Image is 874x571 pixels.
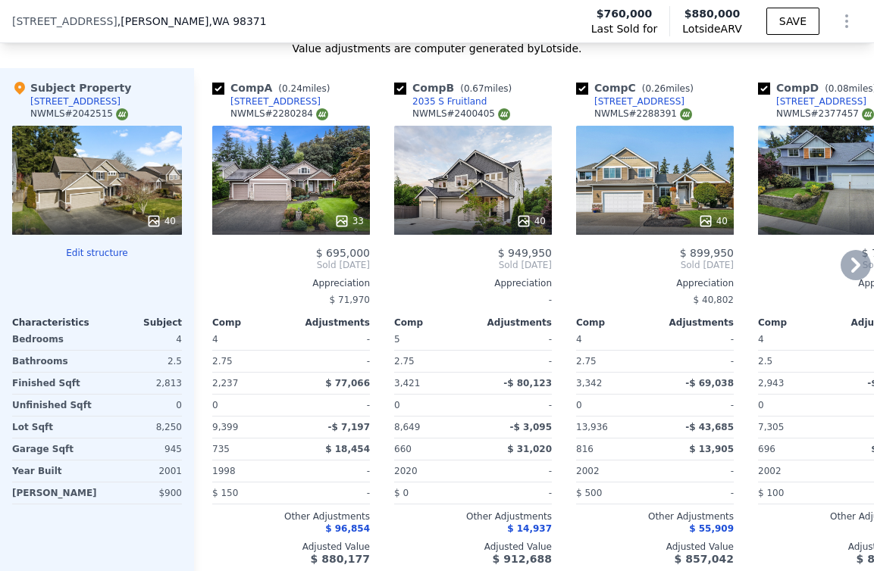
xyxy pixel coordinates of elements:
[294,460,370,482] div: -
[209,15,267,27] span: , WA 98371
[30,108,128,120] div: NWMLS # 2042515
[100,460,182,482] div: 2001
[325,444,370,454] span: $ 18,454
[476,460,552,482] div: -
[282,83,302,94] span: 0.24
[758,444,775,454] span: 696
[758,334,764,345] span: 4
[12,317,97,329] div: Characteristics
[394,541,552,553] div: Adjusted Value
[394,510,552,523] div: Other Adjustments
[30,95,121,108] div: [STREET_ADDRESS]
[576,510,734,523] div: Other Adjustments
[212,488,238,498] span: $ 150
[658,351,734,372] div: -
[212,95,321,108] a: [STREET_ADDRESS]
[597,6,653,21] span: $760,000
[100,351,182,372] div: 2.5
[698,214,728,229] div: 40
[12,351,94,372] div: Bathrooms
[758,95,866,108] a: [STREET_ADDRESS]
[766,8,819,35] button: SAVE
[576,259,734,271] span: Sold [DATE]
[291,317,370,329] div: Adjustments
[117,14,267,29] span: , [PERSON_NAME]
[12,14,117,29] span: [STREET_ADDRESS]
[330,295,370,305] span: $ 71,970
[658,329,734,350] div: -
[507,444,552,454] span: $ 31,020
[591,21,658,36] span: Last Sold for
[758,400,764,410] span: 0
[328,422,370,432] span: -$ 7,197
[758,422,784,432] span: 7,305
[212,510,370,523] div: Other Adjustments
[576,460,652,482] div: 2002
[116,108,128,120] img: NWMLS Logo
[212,378,238,388] span: 2,237
[12,482,97,504] div: [PERSON_NAME]
[12,80,131,95] div: Subject Property
[394,351,470,372] div: 2.75
[758,317,837,329] div: Comp
[576,317,655,329] div: Comp
[212,422,238,432] span: 9,399
[12,329,94,350] div: Bedrooms
[473,317,552,329] div: Adjustments
[689,523,734,534] span: $ 55,909
[576,351,652,372] div: 2.75
[594,95,684,108] div: [STREET_ADDRESS]
[658,460,734,482] div: -
[294,351,370,372] div: -
[576,444,594,454] span: 816
[758,378,784,388] span: 2,943
[576,378,602,388] span: 3,342
[503,378,552,388] span: -$ 80,123
[12,395,94,416] div: Unfinished Sqft
[212,460,288,482] div: 1998
[230,95,321,108] div: [STREET_ADDRESS]
[758,351,834,372] div: 2.5
[212,444,230,454] span: 735
[212,277,370,289] div: Appreciation
[394,334,400,345] span: 5
[829,83,849,94] span: 0.08
[334,214,364,229] div: 33
[594,108,692,120] div: NWMLS # 2288391
[103,482,182,504] div: $900
[645,83,666,94] span: 0.26
[576,541,734,553] div: Adjusted Value
[100,329,182,350] div: 4
[146,214,176,229] div: 40
[510,422,552,432] span: -$ 3,095
[394,259,552,271] span: Sold [DATE]
[12,438,94,460] div: Garage Sqft
[12,417,94,438] div: Lot Sqft
[516,214,546,229] div: 40
[394,460,470,482] div: 2020
[100,438,182,460] div: 945
[412,108,510,120] div: NWMLS # 2400405
[576,277,734,289] div: Appreciation
[682,21,741,36] span: Lotside ARV
[655,317,734,329] div: Adjustments
[230,108,328,120] div: NWMLS # 2280284
[776,108,874,120] div: NWMLS # 2377457
[680,108,692,120] img: NWMLS Logo
[212,351,288,372] div: 2.75
[758,488,784,498] span: $ 100
[394,277,552,289] div: Appreciation
[498,108,510,120] img: NWMLS Logo
[12,460,94,482] div: Year Built
[212,317,291,329] div: Comp
[394,488,409,498] span: $ 0
[476,395,552,416] div: -
[636,83,700,94] span: ( miles)
[476,351,552,372] div: -
[694,295,734,305] span: $ 40,802
[862,108,874,120] img: NWMLS Logo
[576,334,582,345] span: 4
[394,378,420,388] span: 3,421
[212,259,370,271] span: Sold [DATE]
[100,417,182,438] div: 8,250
